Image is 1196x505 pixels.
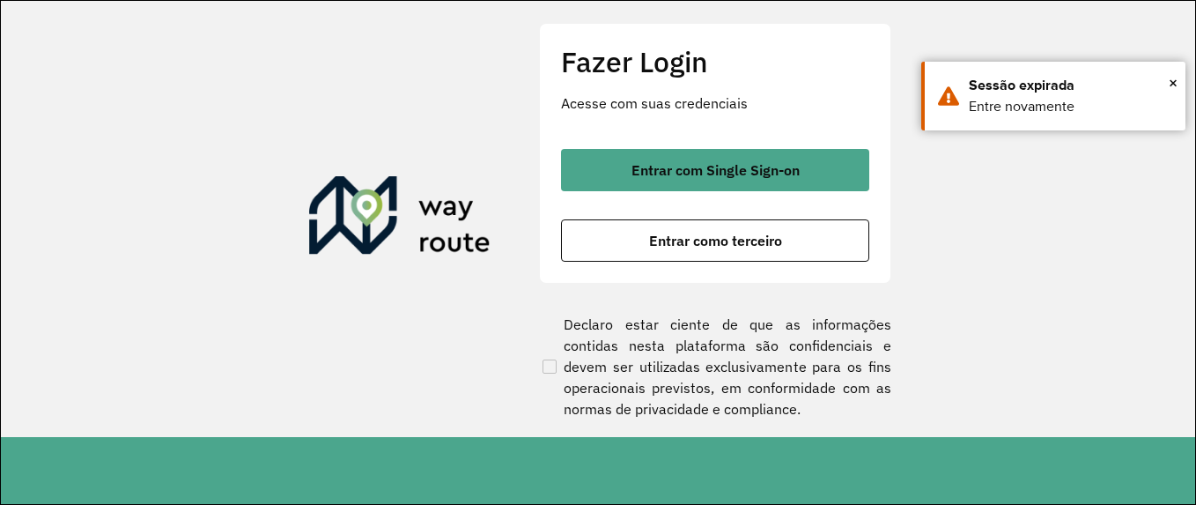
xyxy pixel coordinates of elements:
div: Sessão expirada [969,75,1172,96]
img: Roteirizador AmbevTech [309,176,491,261]
button: button [561,219,869,262]
label: Declaro estar ciente de que as informações contidas nesta plataforma são confidenciais e devem se... [539,314,891,420]
p: Acesse com suas credenciais [561,93,869,114]
span: × [1169,70,1178,96]
h2: Fazer Login [561,45,869,78]
span: Entrar com Single Sign-on [631,163,800,177]
button: button [561,149,869,191]
div: Entre novamente [969,96,1172,117]
button: Close [1169,70,1178,96]
span: Entrar como terceiro [649,234,782,248]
